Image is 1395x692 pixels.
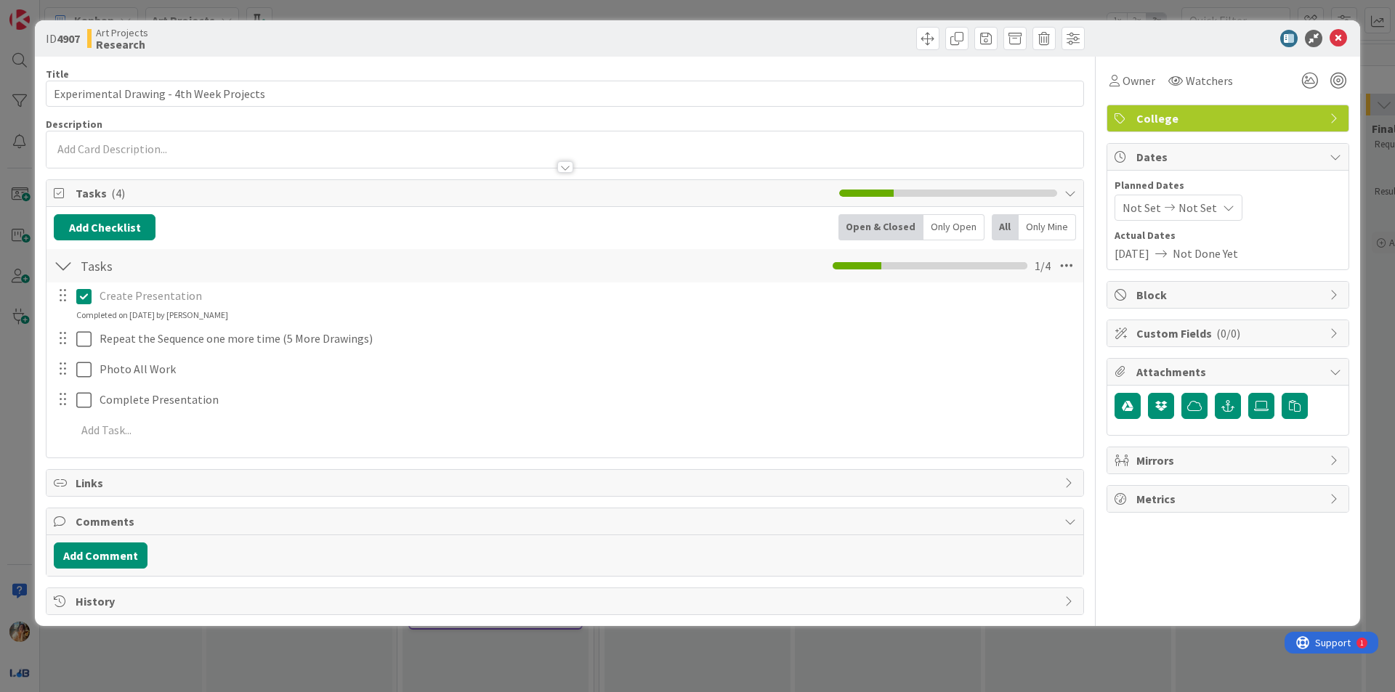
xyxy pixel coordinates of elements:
[838,214,923,240] div: Open & Closed
[76,184,832,202] span: Tasks
[1186,72,1233,89] span: Watchers
[76,309,228,322] div: Completed on [DATE] by [PERSON_NAME]
[1115,228,1341,243] span: Actual Dates
[1136,452,1322,469] span: Mirrors
[1178,199,1217,216] span: Not Set
[1123,199,1161,216] span: Not Set
[923,214,984,240] div: Only Open
[54,542,147,569] button: Add Comment
[76,593,1057,610] span: History
[1123,72,1155,89] span: Owner
[1136,148,1322,166] span: Dates
[54,214,155,240] button: Add Checklist
[1115,178,1341,193] span: Planned Dates
[76,474,1057,492] span: Links
[1216,326,1240,341] span: ( 0/0 )
[76,253,403,279] input: Add Checklist...
[100,288,1073,304] p: Create Presentation
[31,2,66,20] span: Support
[1173,245,1238,262] span: Not Done Yet
[992,214,1019,240] div: All
[57,31,80,46] b: 4907
[111,186,125,200] span: ( 4 )
[46,81,1084,107] input: type card name here...
[100,361,1073,378] p: Photo All Work
[1035,257,1051,274] span: 1 / 4
[76,6,79,17] div: 1
[1136,325,1322,342] span: Custom Fields
[96,38,148,50] b: Research
[1136,363,1322,380] span: Attachments
[1136,490,1322,508] span: Metrics
[1019,214,1076,240] div: Only Mine
[46,118,102,131] span: Description
[46,30,80,47] span: ID
[1136,110,1322,127] span: College
[46,68,69,81] label: Title
[1115,245,1149,262] span: [DATE]
[100,391,1073,408] p: Complete Presentation
[76,513,1057,530] span: Comments
[96,27,148,38] span: Art Projects
[1136,286,1322,304] span: Block
[100,330,1073,347] p: Repeat the Sequence one more time (5 More Drawings)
